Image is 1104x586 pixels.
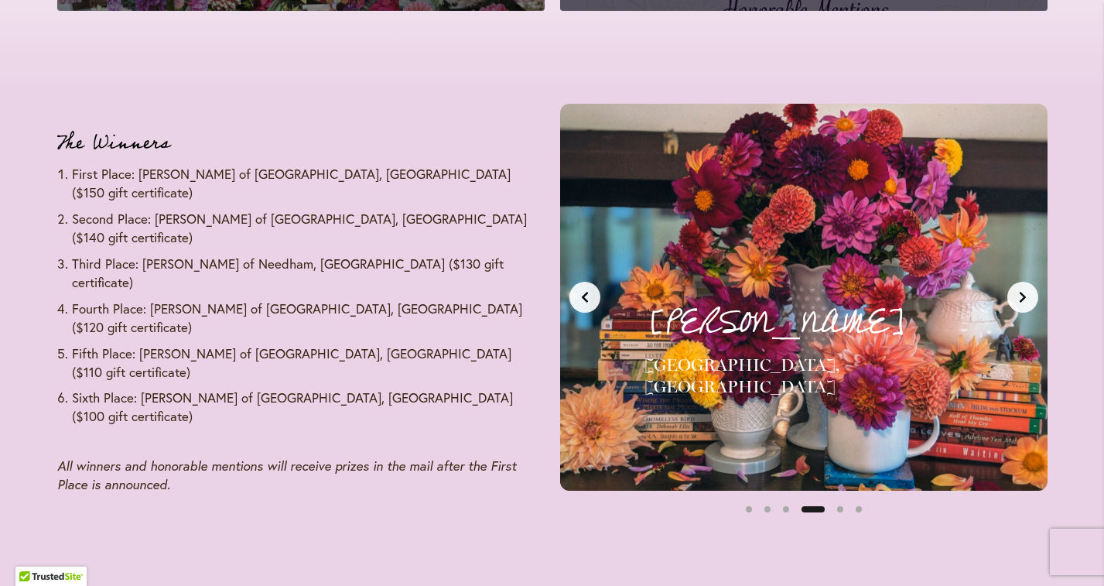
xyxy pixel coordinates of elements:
button: Slide 6 [849,500,868,519]
p: [PERSON_NAME] [644,297,1013,348]
li: First Place: [PERSON_NAME] of [GEOGRAPHIC_DATA], [GEOGRAPHIC_DATA] ($150 gift certificate) [72,165,545,202]
h4: [GEOGRAPHIC_DATA], [GEOGRAPHIC_DATA] [644,355,1013,398]
li: Fourth Place: [PERSON_NAME] of [GEOGRAPHIC_DATA], [GEOGRAPHIC_DATA] ($120 gift certificate) [72,300,545,337]
em: All winners and honorable mentions will receive prizes in the mail after the First Place is annou... [57,457,516,492]
button: Previous slide [569,282,600,313]
button: Slide 1 [740,500,758,519]
button: Slide 3 [777,500,795,519]
button: Slide 2 [758,500,777,519]
li: Sixth Place: [PERSON_NAME] of [GEOGRAPHIC_DATA], [GEOGRAPHIC_DATA] ($100 gift certificate) [72,389,545,426]
button: Next slide [1007,282,1038,313]
li: Third Place: [PERSON_NAME] of Needham, [GEOGRAPHIC_DATA] ($130 gift certificate) [72,255,545,292]
button: Slide 4 [802,500,825,519]
button: Slide 5 [831,500,849,519]
li: Fifth Place: [PERSON_NAME] of [GEOGRAPHIC_DATA], [GEOGRAPHIC_DATA] ($110 gift certificate) [72,344,545,382]
li: Second Place: [PERSON_NAME] of [GEOGRAPHIC_DATA], [GEOGRAPHIC_DATA] ($140 gift certificate) [72,210,545,247]
h3: The Winners [57,128,545,159]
